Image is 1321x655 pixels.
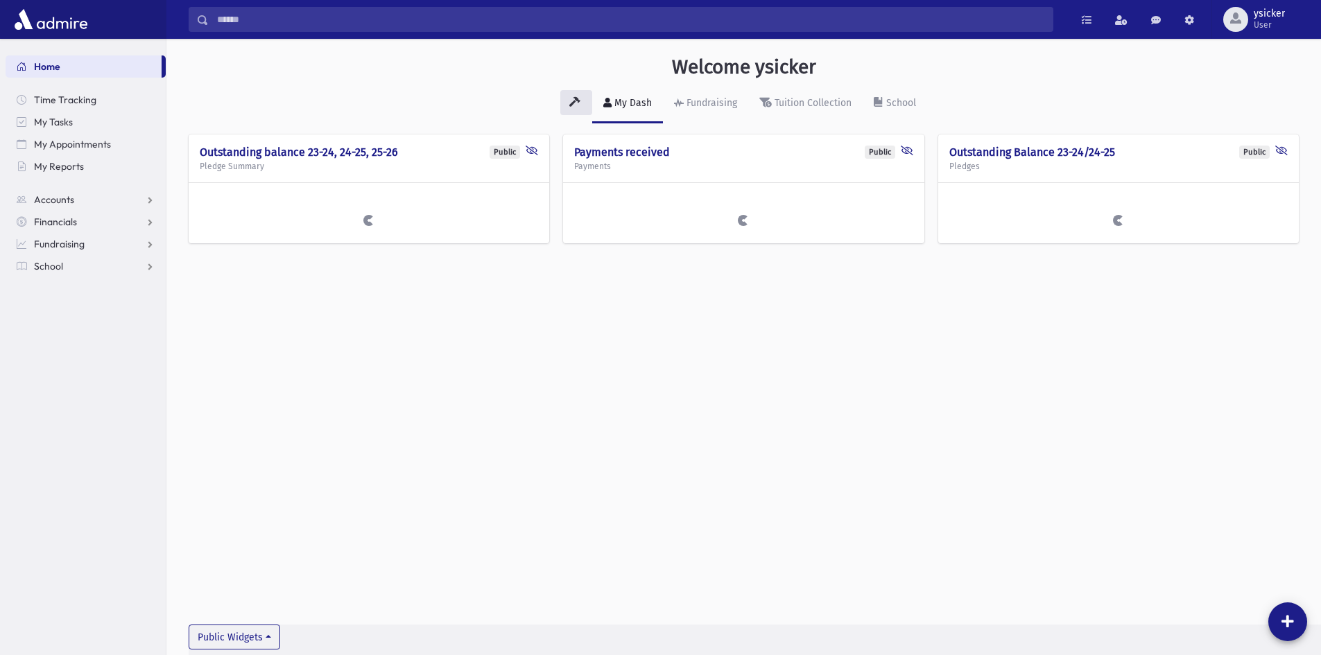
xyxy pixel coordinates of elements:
span: My Tasks [34,116,73,128]
span: School [34,260,63,272]
a: School [6,255,166,277]
span: Home [34,60,60,73]
a: Financials [6,211,166,233]
h4: Outstanding Balance 23-24/24-25 [949,146,1288,159]
div: My Dash [612,97,652,109]
a: Fundraising [663,85,748,123]
h3: Welcome ysicker [672,55,816,79]
h4: Payments received [574,146,913,159]
div: School [883,97,916,109]
span: User [1254,19,1285,30]
a: My Reports [6,155,166,177]
span: My Reports [34,160,84,173]
div: Public [490,146,520,159]
span: Financials [34,216,77,228]
input: Search [209,7,1053,32]
span: My Appointments [34,138,111,150]
div: Public [1239,146,1270,159]
img: AdmirePro [11,6,91,33]
h4: Outstanding balance 23-24, 24-25, 25-26 [200,146,538,159]
a: My Tasks [6,111,166,133]
button: Public Widgets [189,625,280,649]
div: Public [865,146,895,159]
div: Fundraising [684,97,737,109]
a: Time Tracking [6,89,166,111]
a: Fundraising [6,233,166,255]
span: Time Tracking [34,94,96,106]
span: Accounts [34,193,74,206]
a: School [863,85,927,123]
a: My Appointments [6,133,166,155]
a: Accounts [6,189,166,211]
a: Home [6,55,162,78]
h5: Payments [574,161,913,171]
a: Tuition Collection [748,85,863,123]
h5: Pledge Summary [200,161,538,171]
h5: Pledges [949,161,1288,171]
div: Tuition Collection [772,97,852,109]
a: My Dash [592,85,663,123]
span: Fundraising [34,238,85,250]
span: ysicker [1254,8,1285,19]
